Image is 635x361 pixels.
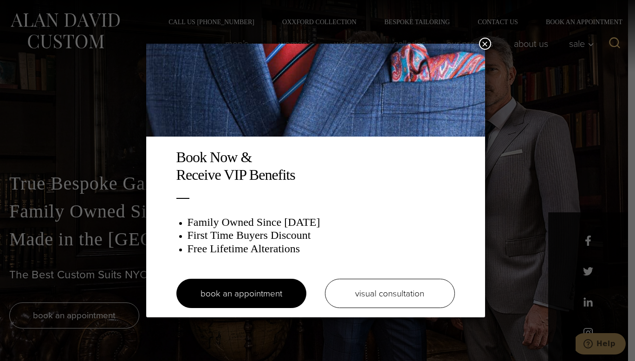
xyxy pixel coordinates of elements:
h2: Book Now & Receive VIP Benefits [176,148,455,184]
a: visual consultation [325,279,455,308]
h3: First Time Buyers Discount [188,229,455,242]
button: Close [479,38,491,50]
h3: Free Lifetime Alterations [188,242,455,256]
span: Help [21,7,40,15]
h3: Family Owned Since [DATE] [188,216,455,229]
a: book an appointment [176,279,306,308]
